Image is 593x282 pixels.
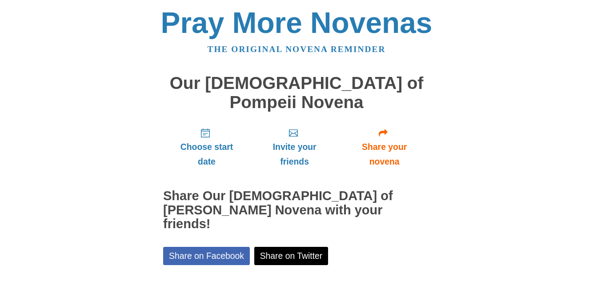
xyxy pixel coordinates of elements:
a: Invite your friends [250,121,339,173]
a: Share on Twitter [254,247,329,265]
h1: Our [DEMOGRAPHIC_DATA] of Pompeii Novena [163,74,430,112]
span: Share your novena [348,140,421,169]
a: Share your novena [339,121,430,173]
a: Share on Facebook [163,247,250,265]
a: Pray More Novenas [161,6,433,39]
h2: Share Our [DEMOGRAPHIC_DATA] of [PERSON_NAME] Novena with your friends! [163,189,430,232]
span: Invite your friends [259,140,330,169]
a: The original novena reminder [208,44,386,54]
a: Choose start date [163,121,250,173]
span: Choose start date [172,140,241,169]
